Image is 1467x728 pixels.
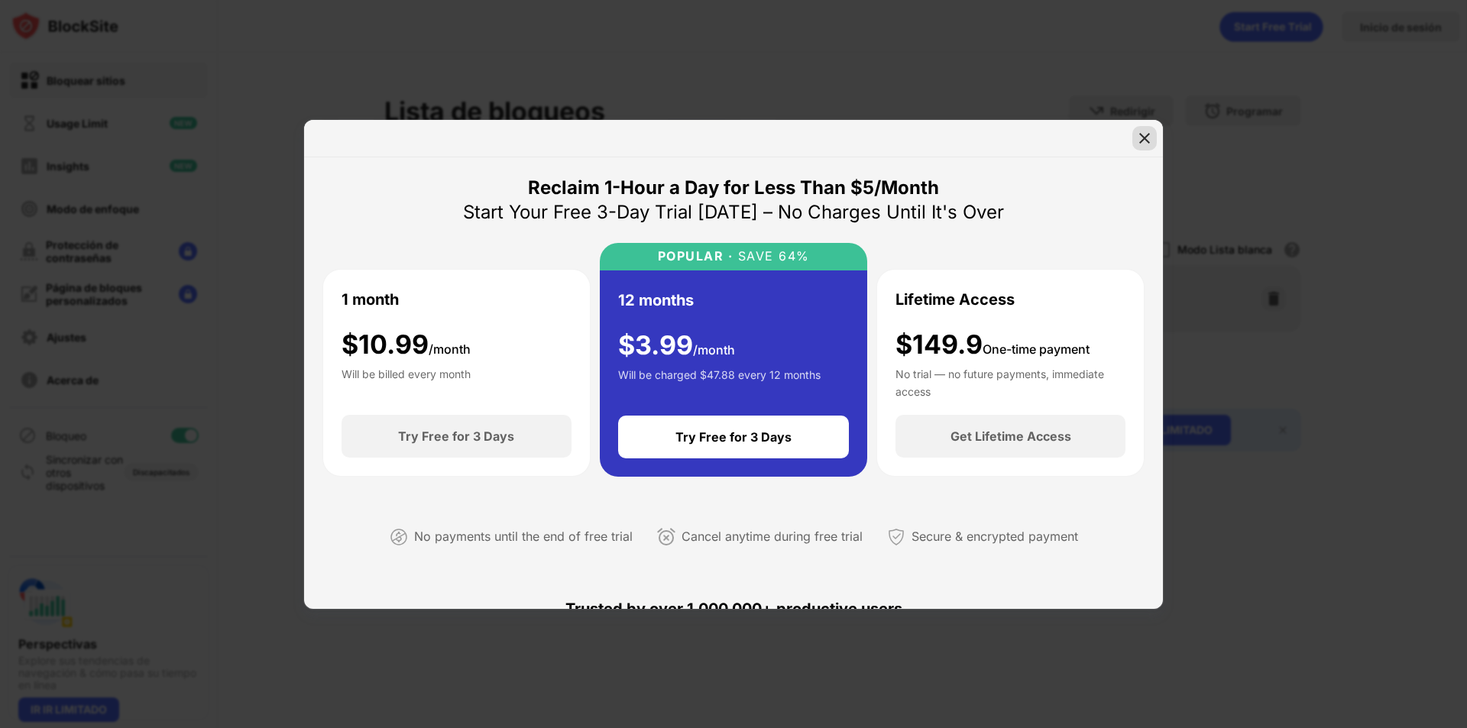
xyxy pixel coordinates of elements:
div: Cancel anytime during free trial [682,526,863,548]
div: Secure & encrypted payment [912,526,1078,548]
div: Get Lifetime Access [950,429,1071,444]
div: 12 months [618,289,694,312]
span: /month [429,341,471,357]
div: No trial — no future payments, immediate access [895,366,1125,396]
div: $ 3.99 [618,330,735,361]
div: $ 10.99 [342,329,471,361]
div: POPULAR · [658,249,733,264]
div: Trusted by over 1,000,000+ productive users [322,572,1145,645]
div: Try Free for 3 Days [398,429,514,444]
img: cancel-anytime [657,528,675,546]
div: Reclaim 1-Hour a Day for Less Than $5/Month [528,176,939,200]
div: Start Your Free 3-Day Trial [DATE] – No Charges Until It's Over [463,200,1004,225]
div: Will be charged $47.88 every 12 months [618,367,821,397]
div: SAVE 64% [733,249,810,264]
div: $149.9 [895,329,1090,361]
img: not-paying [390,528,408,546]
div: Try Free for 3 Days [675,429,792,445]
div: No payments until the end of free trial [414,526,633,548]
div: Lifetime Access [895,288,1015,311]
div: 1 month [342,288,399,311]
div: Will be billed every month [342,366,471,396]
span: /month [693,342,735,358]
img: secured-payment [887,528,905,546]
span: One-time payment [983,341,1090,357]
